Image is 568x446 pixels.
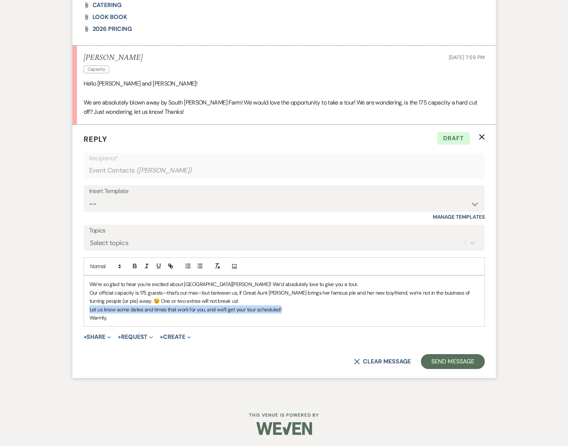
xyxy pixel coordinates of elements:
[90,238,129,248] div: Select topics
[84,334,111,340] button: Share
[118,334,153,340] button: Request
[160,334,163,340] span: +
[437,132,470,145] span: Draft
[89,186,479,197] div: Insert Template
[90,280,479,288] p: We’re so glad to hear you’re excited about [GEOGRAPHIC_DATA][PERSON_NAME]! We’d absolutely love t...
[84,53,143,62] h5: [PERSON_NAME]
[421,354,484,369] button: Send Message
[92,25,132,33] span: 2026 PRICING
[256,415,312,442] img: Weven Logo
[90,305,479,314] p: Let us know some dates and times that work for you, and we’ll get your tour scheduled!
[89,154,479,163] p: Recipients*
[90,289,479,305] p: Our official capacity is 175 guests—that’s our max—but between us, if Great Aunt [PERSON_NAME] br...
[84,65,110,73] span: Capacity
[92,2,121,8] a: CATERING
[92,13,127,21] span: LOOK BOOK
[92,1,121,9] span: CATERING
[136,166,192,176] span: ( [PERSON_NAME] )
[89,225,479,236] label: Topics
[89,163,479,178] div: Event Contacts
[354,359,410,365] button: Clear message
[433,214,485,220] a: Manage Templates
[118,334,121,340] span: +
[92,26,132,32] a: 2026 PRICING
[84,98,485,117] p: We are absolutely blown away by South [PERSON_NAME] Farm! We would love the opportunity to take a...
[449,54,484,61] span: [DATE] 7:59 PM
[160,334,191,340] button: Create
[84,79,485,89] p: Hello [PERSON_NAME] and [PERSON_NAME]!
[92,14,127,20] a: LOOK BOOK
[84,334,87,340] span: +
[90,314,479,322] p: Warmly,
[84,134,107,144] span: Reply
